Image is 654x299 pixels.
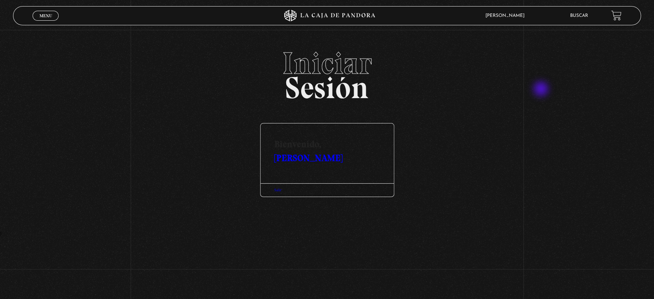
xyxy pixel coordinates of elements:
[39,13,52,18] span: Menu
[261,123,394,165] h3: Bienvenido,
[482,13,532,18] span: [PERSON_NAME]
[274,188,282,192] a: Salir
[13,48,641,97] h2: Sesión
[570,13,588,18] a: Buscar
[274,152,343,163] a: [PERSON_NAME]
[37,20,55,25] span: Cerrar
[611,10,621,21] a: View your shopping cart
[13,48,641,79] span: Iniciar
